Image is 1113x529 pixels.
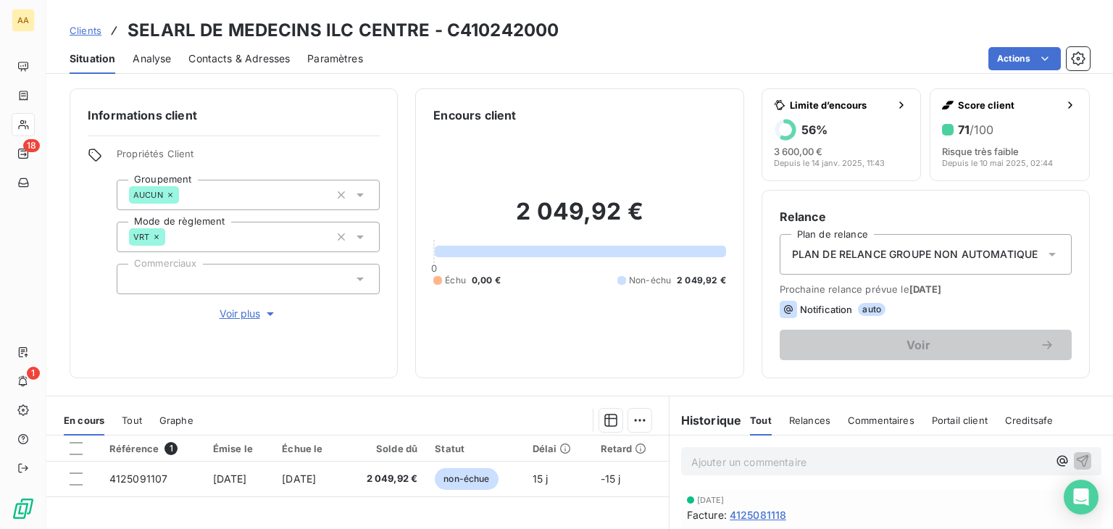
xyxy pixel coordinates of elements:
[780,283,1072,295] span: Prochaine relance prévue le
[792,247,1038,262] span: PLAN DE RELANCE GROUPE NON AUTOMATIQUE
[958,122,993,137] h6: 71
[352,472,417,486] span: 2 049,92 €
[533,472,549,485] span: 15 j
[109,472,168,485] span: 4125091107
[159,415,193,426] span: Graphe
[988,47,1061,70] button: Actions
[730,507,787,522] span: 4125081118
[677,274,726,287] span: 2 049,92 €
[128,17,559,43] h3: SELARL DE MEDECINS ILC CENTRE - C410242000
[762,88,922,181] button: Limite d’encours56%3 600,00 €Depuis le 14 janv. 2025, 11:43
[970,122,993,137] span: /100
[750,415,772,426] span: Tout
[629,274,671,287] span: Non-échu
[533,443,583,454] div: Délai
[789,415,830,426] span: Relances
[188,51,290,66] span: Contacts & Adresses
[800,304,853,315] span: Notification
[179,188,191,201] input: Ajouter une valeur
[164,442,178,455] span: 1
[352,443,417,454] div: Solde dû
[801,122,828,137] h6: 56 %
[129,272,141,286] input: Ajouter une valeur
[12,497,35,520] img: Logo LeanPay
[958,99,1059,111] span: Score client
[70,51,115,66] span: Situation
[780,208,1072,225] h6: Relance
[64,415,104,426] span: En cours
[27,367,40,380] span: 1
[213,472,247,485] span: [DATE]
[109,442,196,455] div: Référence
[697,496,725,504] span: [DATE]
[858,303,885,316] span: auto
[117,306,380,322] button: Voir plus
[797,339,1040,351] span: Voir
[70,23,101,38] a: Clients
[848,415,914,426] span: Commentaires
[790,99,891,111] span: Limite d’encours
[774,146,822,157] span: 3 600,00 €
[220,307,278,321] span: Voir plus
[307,51,363,66] span: Paramètres
[282,472,316,485] span: [DATE]
[117,148,380,168] span: Propriétés Client
[472,274,501,287] span: 0,00 €
[133,51,171,66] span: Analyse
[23,139,40,152] span: 18
[670,412,742,429] h6: Historique
[435,468,498,490] span: non-échue
[213,443,265,454] div: Émise le
[1064,480,1099,515] div: Open Intercom Messenger
[601,443,660,454] div: Retard
[282,443,335,454] div: Échue le
[780,330,1072,360] button: Voir
[165,230,177,243] input: Ajouter une valeur
[133,233,149,241] span: VRT
[133,191,163,199] span: AUCUN
[601,472,621,485] span: -15 j
[942,159,1053,167] span: Depuis le 10 mai 2025, 02:44
[932,415,988,426] span: Portail client
[88,107,380,124] h6: Informations client
[431,262,437,274] span: 0
[122,415,142,426] span: Tout
[70,25,101,36] span: Clients
[687,507,727,522] span: Facture :
[12,9,35,32] div: AA
[445,274,466,287] span: Échu
[1005,415,1054,426] span: Creditsafe
[435,443,514,454] div: Statut
[433,107,516,124] h6: Encours client
[909,283,942,295] span: [DATE]
[942,146,1019,157] span: Risque très faible
[930,88,1090,181] button: Score client71/100Risque très faibleDepuis le 10 mai 2025, 02:44
[433,197,725,241] h2: 2 049,92 €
